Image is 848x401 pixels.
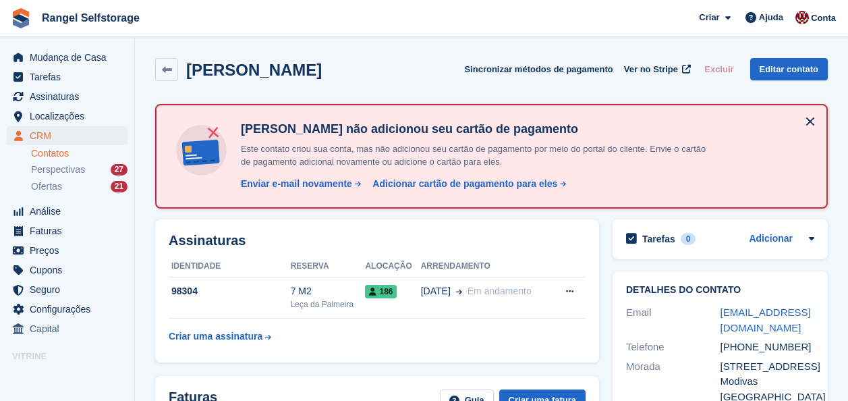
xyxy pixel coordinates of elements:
[750,58,828,80] a: Editar contato
[169,256,291,277] th: Identidade
[186,61,322,79] h2: [PERSON_NAME]
[421,256,553,277] th: Arrendamento
[31,163,128,177] a: Perspectivas 27
[30,280,111,299] span: Seguro
[30,87,111,106] span: Assinaturas
[30,221,111,240] span: Faturas
[7,221,128,240] a: menu
[699,11,719,24] span: Criar
[642,233,675,245] h2: Tarefas
[7,126,128,145] a: menu
[759,11,783,24] span: Ajuda
[30,202,111,221] span: Análise
[626,340,720,355] div: Telefone
[241,177,352,191] div: Enviar e-mail novamente
[7,261,128,279] a: menu
[7,280,128,299] a: menu
[7,367,128,385] a: menu
[795,11,809,24] img: Diana Moreira
[169,284,291,298] div: 98304
[169,329,262,344] div: Criar uma assinatura
[169,324,271,349] a: Criar uma assinatura
[30,241,111,260] span: Preços
[31,180,128,194] a: Ofertas 21
[12,350,134,363] span: Vitrine
[372,177,557,191] div: Adicionar cartão de pagamento para eles
[31,163,85,176] span: Perspectivas
[111,368,128,384] a: Loja de pré-visualização
[720,340,815,355] div: [PHONE_NUMBER]
[626,285,814,296] h2: Detalhes do contato
[811,11,836,25] span: Conta
[365,285,397,298] span: 186
[11,8,31,28] img: stora-icon-8386f47178a22dfd0bd8f6a31ec36ba5ce8667c1dd55bd0f319d3a0aa187defe.svg
[626,305,720,336] div: Email
[169,233,586,248] h2: Assinaturas
[681,233,696,245] div: 0
[7,241,128,260] a: menu
[30,261,111,279] span: Cupons
[720,374,815,390] div: Modivas
[367,177,567,191] a: Adicionar cartão de pagamento para eles
[30,126,111,145] span: CRM
[619,58,694,80] a: Ver no Stripe
[365,256,420,277] th: Alocação
[30,300,111,319] span: Configurações
[30,107,111,126] span: Localizações
[7,68,128,86] a: menu
[720,359,815,375] div: [STREET_ADDRESS]
[749,232,793,247] a: Adicionar
[421,284,451,298] span: [DATE]
[235,122,708,137] h4: [PERSON_NAME] não adicionou seu cartão de pagamento
[30,367,111,385] span: Portal de reservas
[720,306,811,333] a: [EMAIL_ADDRESS][DOMAIN_NAME]
[291,256,366,277] th: Reserva
[7,300,128,319] a: menu
[31,180,62,193] span: Ofertas
[464,58,613,80] button: Sincronizar métodos de pagamento
[111,181,128,192] div: 21
[291,284,366,298] div: 7 M2
[7,202,128,221] a: menu
[468,286,532,296] span: Em andamento
[173,122,230,179] img: no-card-linked-e7822e413c904bf8b177c4d89f31251c4716f9871600ec3ca5bfc59e148c83f4.svg
[31,147,128,160] a: Contatos
[30,319,111,338] span: Capital
[699,58,739,80] button: Excluir
[624,63,678,76] span: Ver no Stripe
[7,107,128,126] a: menu
[30,48,111,67] span: Mudança de Casa
[36,7,145,29] a: Rangel Selfstorage
[111,164,128,176] div: 27
[7,319,128,338] a: menu
[7,87,128,106] a: menu
[291,298,366,311] div: Leça da Palmeira
[235,142,708,169] p: Este contato criou sua conta, mas não adicionou seu cartão de pagamento por meio do portal do cli...
[7,48,128,67] a: menu
[30,68,111,86] span: Tarefas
